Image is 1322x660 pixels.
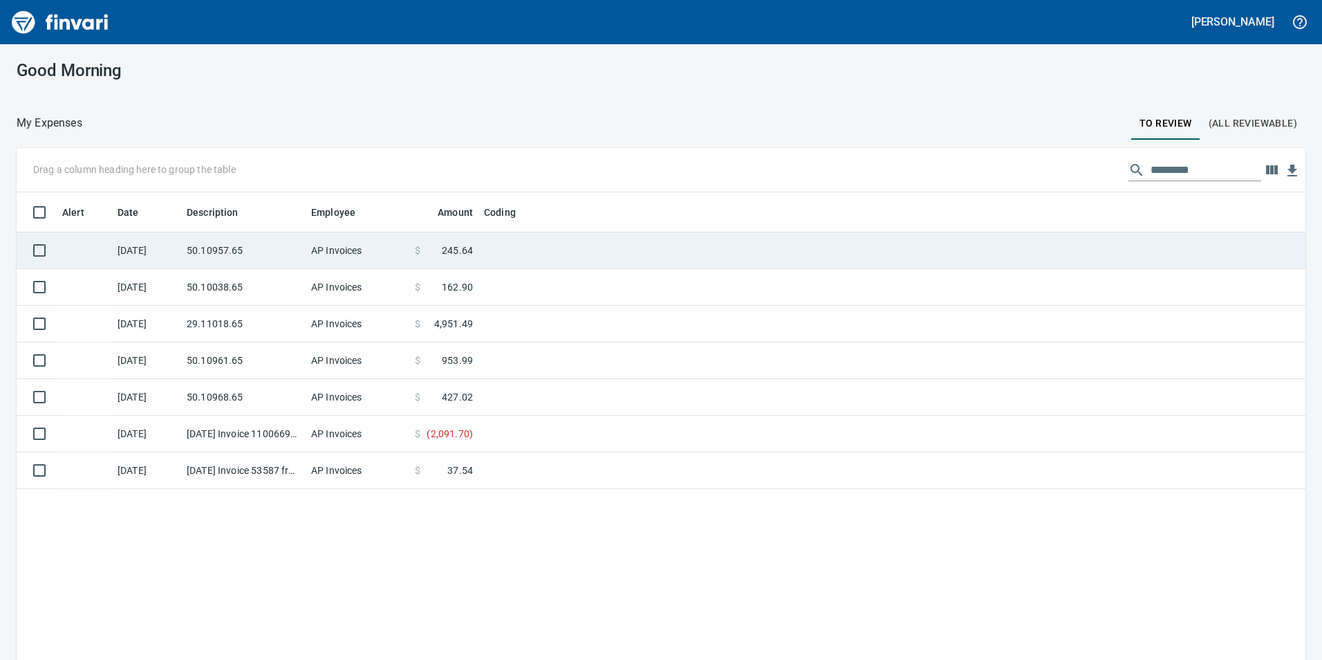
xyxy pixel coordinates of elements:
p: Drag a column heading here to group the table [33,163,236,176]
span: 953.99 [442,354,473,367]
td: [DATE] [112,342,181,379]
td: [DATE] [112,232,181,269]
span: Coding [484,204,516,221]
span: Date [118,204,157,221]
span: Description [187,204,257,221]
span: 4,951.49 [434,317,473,331]
td: [DATE] Invoice 53587 from Van-port Rigging Inc (1-11072) [181,452,306,489]
h3: Good Morning [17,61,424,80]
span: 37.54 [447,464,473,477]
span: Amount [438,204,473,221]
td: AP Invoices [306,306,409,342]
span: Alert [62,204,84,221]
span: Amount [420,204,473,221]
span: Alert [62,204,102,221]
td: AP Invoices [306,342,409,379]
span: To Review [1139,115,1192,132]
img: Finvari [8,6,112,39]
span: Description [187,204,239,221]
span: (All Reviewable) [1209,115,1297,132]
span: Coding [484,204,534,221]
button: [PERSON_NAME] [1188,11,1278,33]
span: $ [415,390,420,404]
td: [DATE] [112,306,181,342]
span: Employee [311,204,355,221]
span: $ [415,280,420,294]
td: AP Invoices [306,416,409,452]
td: 50.10957.65 [181,232,306,269]
span: $ [415,354,420,367]
td: AP Invoices [306,269,409,306]
span: $ [415,244,420,257]
td: 50.10968.65 [181,379,306,416]
button: Choose columns to display [1261,160,1282,181]
td: AP Invoices [306,452,409,489]
td: [DATE] [112,269,181,306]
span: $ [415,427,420,441]
h5: [PERSON_NAME] [1191,15,1274,29]
nav: breadcrumb [17,115,82,131]
p: My Expenses [17,115,82,131]
td: [DATE] [112,452,181,489]
td: [DATE] Invoice 11006698 from Cessco Inc (1-10167) [181,416,306,452]
span: $ [415,317,420,331]
span: 162.90 [442,280,473,294]
td: AP Invoices [306,232,409,269]
span: Employee [311,204,373,221]
td: 50.10961.65 [181,342,306,379]
span: Date [118,204,139,221]
button: Download Table [1282,161,1303,181]
td: 29.11018.65 [181,306,306,342]
td: [DATE] [112,379,181,416]
td: AP Invoices [306,379,409,416]
span: 427.02 [442,390,473,404]
td: 50.10038.65 [181,269,306,306]
span: ( 2,091.70 ) [427,427,473,441]
td: [DATE] [112,416,181,452]
span: $ [415,464,420,477]
span: 245.64 [442,244,473,257]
